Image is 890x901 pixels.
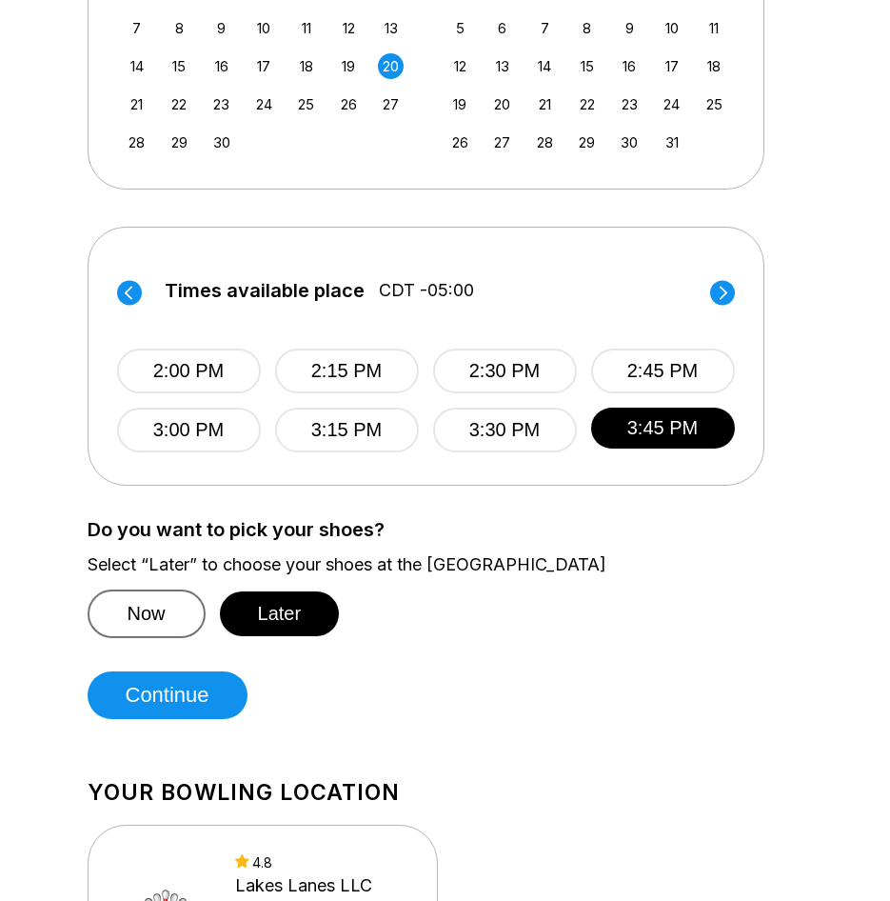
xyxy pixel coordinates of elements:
[165,280,365,301] span: Times available place
[293,91,319,117] div: Choose Thursday, September 25th, 2025
[88,671,247,719] button: Continue
[208,53,234,79] div: Choose Tuesday, September 16th, 2025
[574,130,600,155] div: Choose Wednesday, October 29th, 2025
[702,15,727,41] div: Choose Saturday, October 11th, 2025
[489,53,515,79] div: Choose Monday, October 13th, 2025
[251,53,277,79] div: Choose Wednesday, September 17th, 2025
[379,280,474,301] span: CDT -05:00
[378,91,404,117] div: Choose Saturday, September 27th, 2025
[591,408,735,449] button: 3:45 PM
[702,53,727,79] div: Choose Saturday, October 18th, 2025
[220,591,340,636] button: Later
[532,15,558,41] div: Choose Tuesday, October 7th, 2025
[167,15,192,41] div: Choose Monday, September 8th, 2025
[293,15,319,41] div: Choose Thursday, September 11th, 2025
[167,53,192,79] div: Choose Monday, September 15th, 2025
[336,91,362,117] div: Choose Friday, September 26th, 2025
[235,854,438,871] div: 4.8
[251,91,277,117] div: Choose Wednesday, September 24th, 2025
[574,15,600,41] div: Choose Wednesday, October 8th, 2025
[574,91,600,117] div: Choose Wednesday, October 22nd, 2025
[336,53,362,79] div: Choose Friday, September 19th, 2025
[124,130,149,155] div: Choose Sunday, September 28th, 2025
[532,130,558,155] div: Choose Tuesday, October 28th, 2025
[251,15,277,41] div: Choose Wednesday, September 10th, 2025
[88,590,206,638] button: Now
[447,130,473,155] div: Choose Sunday, October 26th, 2025
[659,91,684,117] div: Choose Friday, October 24th, 2025
[433,408,577,452] button: 3:30 PM
[433,349,577,393] button: 2:30 PM
[124,15,149,41] div: Choose Sunday, September 7th, 2025
[208,15,234,41] div: Choose Tuesday, September 9th, 2025
[659,53,684,79] div: Choose Friday, October 17th, 2025
[124,91,149,117] div: Choose Sunday, September 21st, 2025
[447,15,473,41] div: Choose Sunday, October 5th, 2025
[532,53,558,79] div: Choose Tuesday, October 14th, 2025
[447,53,473,79] div: Choose Sunday, October 12th, 2025
[275,349,419,393] button: 2:15 PM
[617,53,643,79] div: Choose Thursday, October 16th, 2025
[447,91,473,117] div: Choose Sunday, October 19th, 2025
[117,349,261,393] button: 2:00 PM
[208,91,234,117] div: Choose Tuesday, September 23rd, 2025
[659,15,684,41] div: Choose Friday, October 10th, 2025
[532,91,558,117] div: Choose Tuesday, October 21st, 2025
[489,15,515,41] div: Choose Monday, October 6th, 2025
[378,15,404,41] div: Choose Saturday, September 13th, 2025
[489,130,515,155] div: Choose Monday, October 27th, 2025
[167,91,192,117] div: Choose Monday, September 22nd, 2025
[617,130,643,155] div: Choose Thursday, October 30th, 2025
[275,408,419,452] button: 3:15 PM
[378,53,404,79] div: Choose Saturday, September 20th, 2025
[88,519,803,540] label: Do you want to pick your shoes?
[336,15,362,41] div: Choose Friday, September 12th, 2025
[659,130,684,155] div: Choose Friday, October 31st, 2025
[124,53,149,79] div: Choose Sunday, September 14th, 2025
[617,15,643,41] div: Choose Thursday, October 9th, 2025
[591,349,735,393] button: 2:45 PM
[117,408,261,452] button: 3:00 PM
[702,91,727,117] div: Choose Saturday, October 25th, 2025
[293,53,319,79] div: Choose Thursday, September 18th, 2025
[235,875,438,896] div: Lakes Lanes LLC
[208,130,234,155] div: Choose Tuesday, September 30th, 2025
[574,53,600,79] div: Choose Wednesday, October 15th, 2025
[167,130,192,155] div: Choose Monday, September 29th, 2025
[489,91,515,117] div: Choose Monday, October 20th, 2025
[88,554,803,575] label: Select “Later” to choose your shoes at the [GEOGRAPHIC_DATA]
[617,91,643,117] div: Choose Thursday, October 23rd, 2025
[88,779,803,806] h1: Your bowling location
